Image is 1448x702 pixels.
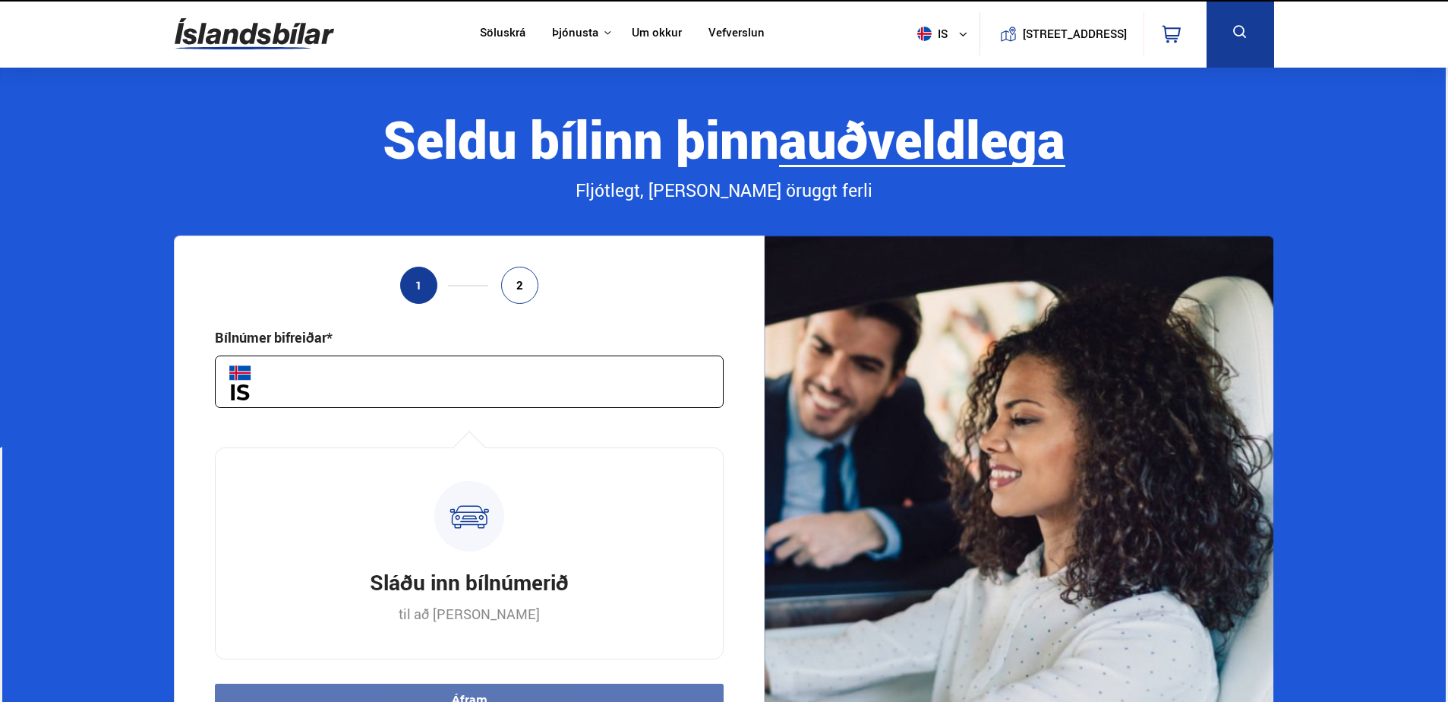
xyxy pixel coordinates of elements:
span: 1 [415,279,422,292]
div: Fljótlegt, [PERSON_NAME] öruggt ferli [174,178,1273,204]
a: [STREET_ADDRESS] [988,12,1135,55]
b: auðveldlega [779,103,1065,174]
a: Um okkur [632,26,682,42]
img: G0Ugv5HjCgRt.svg [175,9,334,58]
a: Vefverslun [708,26,765,42]
span: 2 [516,279,523,292]
span: is [911,27,949,41]
h3: Sláðu inn bílnúmerið [370,568,569,596]
button: [STREET_ADDRESS] [1029,27,1121,40]
p: til að [PERSON_NAME] [399,605,540,623]
div: Bílnúmer bifreiðar* [215,328,333,346]
img: svg+xml;base64,PHN2ZyB4bWxucz0iaHR0cDovL3d3dy53My5vcmcvMjAwMC9zdmciIHdpZHRoPSI1MTIiIGhlaWdodD0iNT... [917,27,932,41]
div: Seldu bílinn þinn [174,110,1273,167]
button: is [911,11,980,56]
a: Söluskrá [480,26,525,42]
button: Þjónusta [552,26,598,40]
